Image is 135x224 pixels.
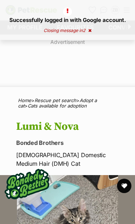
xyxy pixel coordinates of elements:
span: 2 [83,28,85,33]
a: Home [18,97,31,103]
p: [DEMOGRAPHIC_DATA] Domestic Medium Hair (DMH) Cat [16,151,126,168]
div: Closing message in [7,28,128,33]
p: Bonded Brothers [16,138,126,148]
button: favourite [117,179,131,193]
h1: Lumi & Nova [16,119,126,134]
a: Adopt a cat [18,97,97,109]
p: Successfully logged in with Google account. [7,7,128,24]
a: Rescue pet search [35,97,76,103]
a: Cats available for adoption [28,103,87,109]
